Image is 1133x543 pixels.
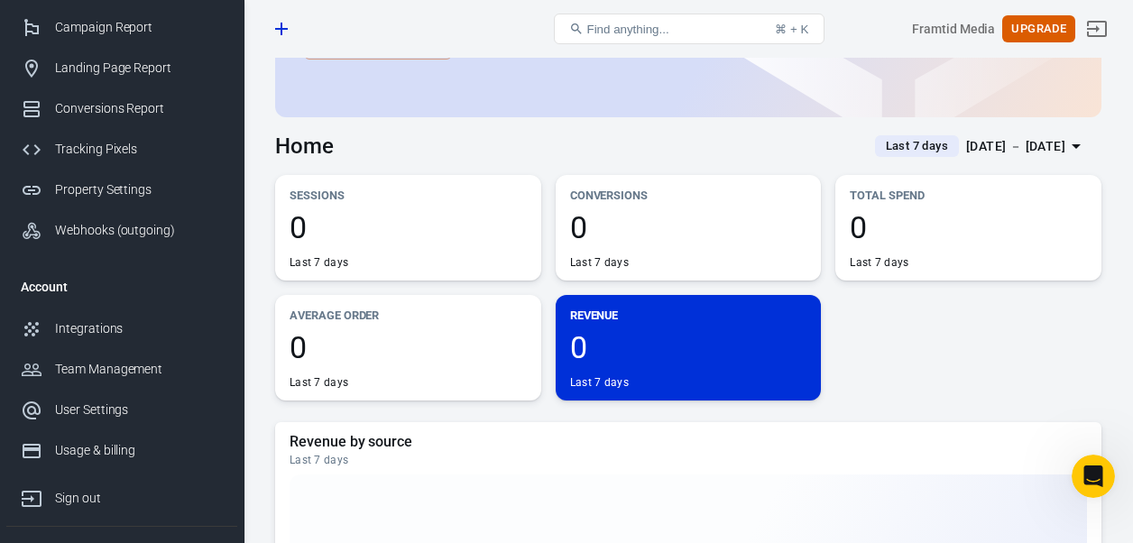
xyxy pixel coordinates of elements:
a: Usage & billing [6,430,237,471]
div: Campaign Report [55,18,223,37]
p: Sessions [290,186,527,205]
a: Webhooks (outgoing) [6,210,237,251]
li: Account [6,265,237,308]
a: Create new property [266,14,297,44]
a: Campaign Report [6,7,237,48]
div: Team Management [55,360,223,379]
div: Tracking Pixels [55,140,223,159]
div: Conversions Report [55,99,223,118]
div: Last 7 days [290,453,1087,467]
span: Find anything... [587,23,669,36]
div: ⌘ + K [775,23,808,36]
p: Conversions [570,186,807,205]
div: Account id: eGE9eLxv [912,20,995,39]
div: Sign out [55,489,223,508]
button: Upgrade [1002,15,1075,43]
div: Last 7 days [570,375,629,390]
a: Team Management [6,349,237,390]
span: 0 [570,332,807,363]
a: Tracking Pixels [6,129,237,170]
a: Sign out [6,471,237,519]
p: Revenue [570,306,807,325]
span: 0 [570,212,807,243]
h3: Home [275,133,334,159]
button: Find anything...⌘ + K [554,14,824,44]
p: Total Spend [850,186,1087,205]
a: Integrations [6,308,237,349]
span: 0 [290,332,527,363]
a: Sign out [1075,7,1119,51]
p: Average Order [290,306,527,325]
a: Conversions Report [6,88,237,129]
div: Webhooks (outgoing) [55,221,223,240]
a: User Settings [6,390,237,430]
div: Property Settings [55,180,223,199]
a: Landing Page Report [6,48,237,88]
span: 0 [850,212,1087,243]
div: Usage & billing [55,441,223,460]
button: Last 7 days[DATE] － [DATE] [861,132,1101,161]
div: [DATE] － [DATE] [966,135,1065,158]
span: 0 [290,212,527,243]
h5: Revenue by source [290,433,1087,451]
span: Last 7 days [879,137,955,155]
div: Integrations [55,319,223,338]
div: User Settings [55,400,223,419]
iframe: Intercom live chat [1072,455,1115,498]
a: Property Settings [6,170,237,210]
div: Landing Page Report [55,59,223,78]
